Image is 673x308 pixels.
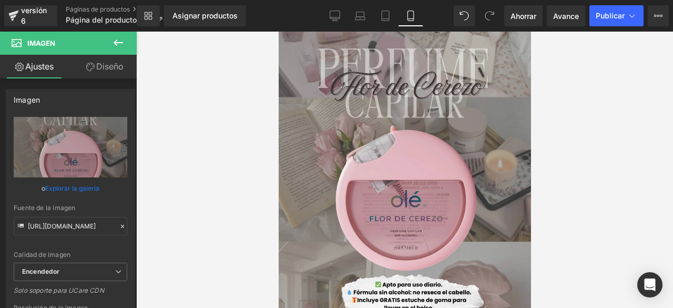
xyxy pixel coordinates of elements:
[589,5,644,26] button: Publicar
[21,6,47,25] font: versión 6
[96,61,124,72] font: Diseño
[596,11,625,20] font: Publicar
[4,5,57,26] a: versión 6
[25,61,54,72] font: Ajustes
[42,184,45,192] font: o
[547,5,585,26] a: Avance
[398,5,423,26] a: Móvil
[66,5,171,14] a: Páginas de productos
[348,5,373,26] a: Computadora portátil
[14,251,70,259] font: Calidad de imagen
[14,217,127,235] input: Enlace
[479,5,500,26] button: Rehacer
[172,11,238,20] font: Asignar productos
[137,5,160,26] a: Nueva Biblioteca
[454,5,475,26] button: Deshacer
[14,204,75,212] font: Fuente de la imagen
[322,5,348,26] a: De oficina
[70,55,139,78] a: Diseño
[66,5,130,13] font: Páginas de productos
[14,95,40,104] font: Imagen
[637,272,662,297] div: Abrir Intercom Messenger
[373,5,398,26] a: Tableta
[66,15,198,24] font: Página del producto - [DATE] 19:19:18
[27,39,55,47] font: Imagen
[648,5,669,26] button: Más
[553,12,579,21] font: Avance
[511,12,536,21] font: Ahorrar
[22,267,59,275] font: Encendedor
[45,184,99,192] font: Explorar la galería
[14,286,104,294] font: Solo soporte para UCare CDN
